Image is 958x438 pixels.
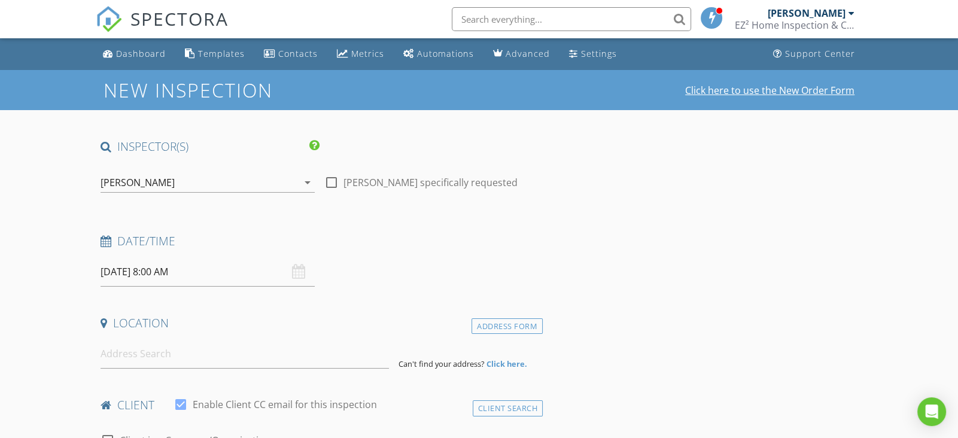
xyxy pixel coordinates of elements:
[198,48,245,59] div: Templates
[452,7,691,31] input: Search everything...
[417,48,474,59] div: Automations
[506,48,550,59] div: Advanced
[259,43,323,65] a: Contacts
[101,339,389,369] input: Address Search
[180,43,250,65] a: Templates
[473,400,543,416] div: Client Search
[768,7,846,19] div: [PERSON_NAME]
[101,315,538,331] h4: Location
[785,48,855,59] div: Support Center
[130,6,229,31] span: SPECTORA
[101,397,538,413] h4: client
[101,233,538,249] h4: Date/Time
[101,257,315,287] input: Select date
[399,358,485,369] span: Can't find your address?
[98,43,171,65] a: Dashboard
[101,139,320,154] h4: INSPECTOR(S)
[581,48,617,59] div: Settings
[96,16,229,41] a: SPECTORA
[116,48,166,59] div: Dashboard
[399,43,479,65] a: Automations (Basic)
[486,358,527,369] strong: Click here.
[488,43,555,65] a: Advanced
[300,175,315,190] i: arrow_drop_down
[278,48,318,59] div: Contacts
[917,397,946,426] div: Open Intercom Messenger
[343,177,518,188] label: [PERSON_NAME] specifically requested
[332,43,389,65] a: Metrics
[351,48,384,59] div: Metrics
[768,43,860,65] a: Support Center
[735,19,854,31] div: EZ² Home Inspection & Consultations
[564,43,622,65] a: Settings
[472,318,543,334] div: Address Form
[104,80,369,101] h1: New Inspection
[685,86,854,95] a: Click here to use the New Order Form
[96,6,122,32] img: The Best Home Inspection Software - Spectora
[101,177,175,188] div: [PERSON_NAME]
[193,399,377,410] label: Enable Client CC email for this inspection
